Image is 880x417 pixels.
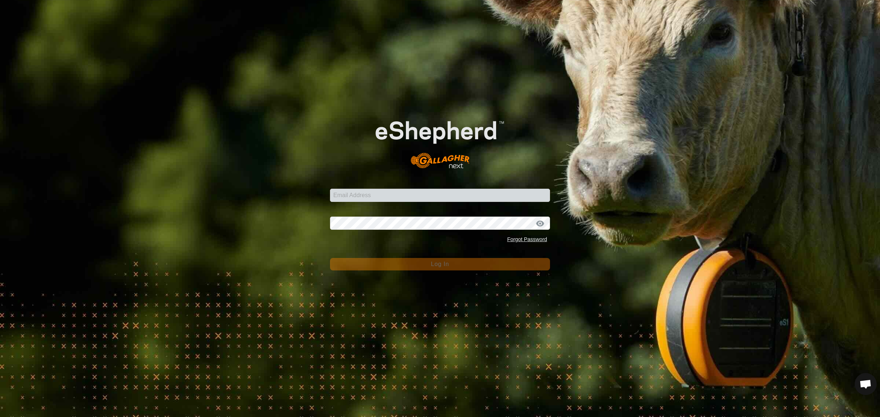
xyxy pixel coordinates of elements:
input: Email Address [330,189,550,202]
a: Forgot Password [507,236,547,242]
div: Open chat [855,373,877,395]
img: E-shepherd Logo [352,103,528,178]
button: Log In [330,258,550,270]
span: Log In [431,261,449,267]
